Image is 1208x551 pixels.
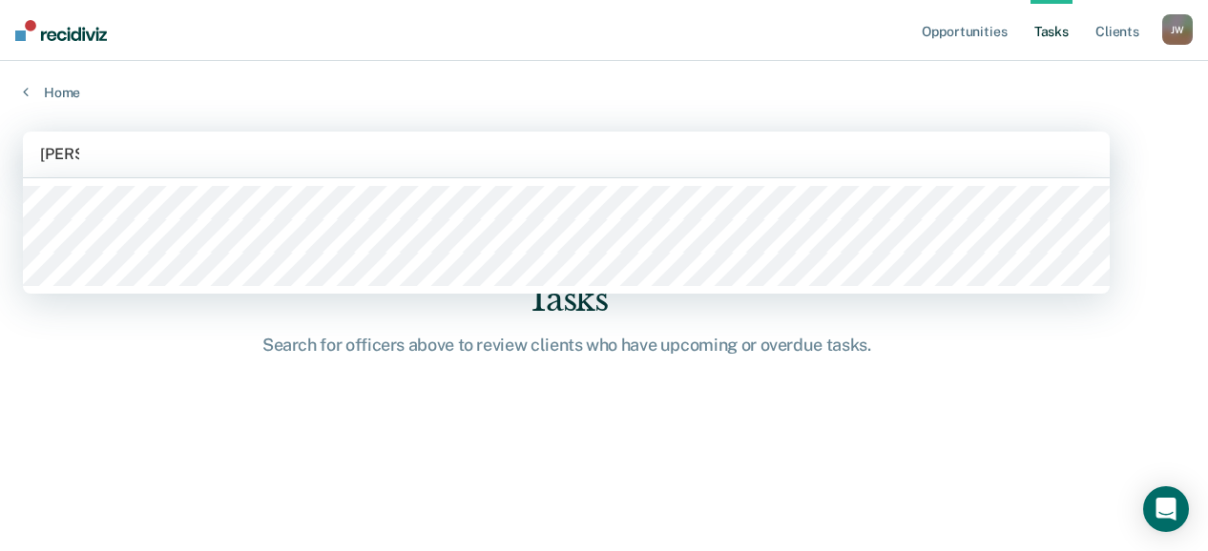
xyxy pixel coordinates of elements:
div: Open Intercom Messenger [1143,486,1189,532]
button: JW [1162,14,1193,45]
div: Tasks [261,280,872,319]
img: Recidiviz [15,20,107,41]
div: Search for officers above to review clients who have upcoming or overdue tasks. [261,335,872,356]
a: Home [23,84,1185,101]
div: J W [1162,14,1193,45]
